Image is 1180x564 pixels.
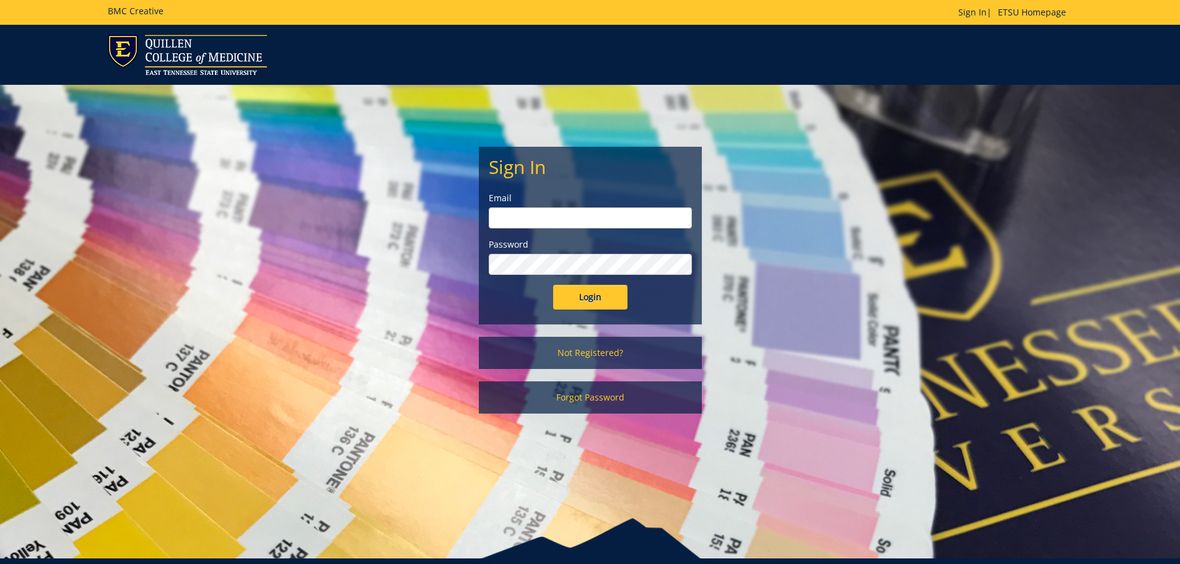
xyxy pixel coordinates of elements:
a: Forgot Password [479,381,702,414]
input: Login [553,285,627,310]
a: Sign In [958,6,987,18]
h5: BMC Creative [108,6,164,15]
label: Password [489,238,692,251]
a: ETSU Homepage [992,6,1072,18]
img: ETSU logo [108,35,267,75]
h2: Sign In [489,157,692,177]
label: Email [489,192,692,204]
a: Not Registered? [479,337,702,369]
p: | [958,6,1072,19]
